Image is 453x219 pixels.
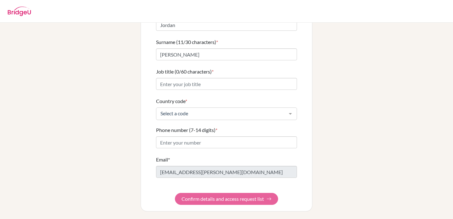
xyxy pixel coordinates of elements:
[156,78,297,90] input: Enter your job title
[156,136,297,148] input: Enter your number
[156,19,297,31] input: Enter your first name
[156,38,218,46] label: Surname (11/30 characters)
[156,48,297,60] input: Enter your surname
[156,97,187,105] label: Country code
[156,156,170,163] label: Email*
[156,68,214,75] label: Job title (0/60 characters)
[159,110,284,117] span: Select a code
[8,7,31,16] img: BridgeU logo
[156,126,217,134] label: Phone number (7-14 digits)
